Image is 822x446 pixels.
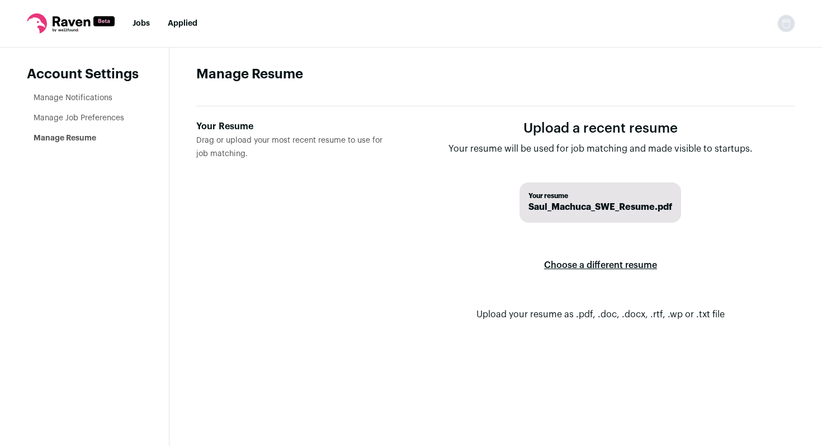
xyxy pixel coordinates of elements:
[196,120,388,133] div: Your Resume
[528,200,672,214] span: Saul_Machuca_SWE_Resume.pdf
[196,65,795,83] h1: Manage Resume
[133,20,150,27] a: Jobs
[448,142,753,156] p: Your resume will be used for job matching and made visible to startups.
[27,65,142,83] header: Account Settings
[544,250,657,281] label: Choose a different resume
[777,15,795,32] button: Open dropdown
[777,15,795,32] img: nopic.png
[528,191,672,200] span: Your resume
[476,308,725,321] p: Upload your resume as .pdf, .doc, .docx, .rtf, .wp or .txt file
[34,94,112,102] a: Manage Notifications
[34,134,96,142] a: Manage Resume
[168,20,197,27] a: Applied
[196,137,382,158] span: Drag or upload your most recent resume to use for job matching.
[34,114,124,122] a: Manage Job Preferences
[448,120,753,138] h1: Upload a recent resume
